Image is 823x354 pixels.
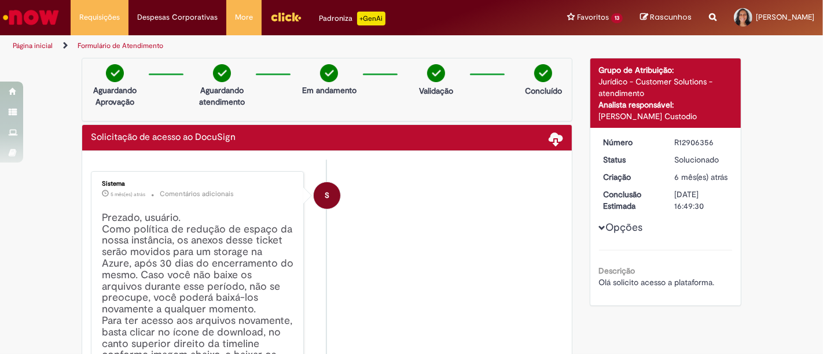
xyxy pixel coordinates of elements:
img: check-circle-green.png [106,64,124,82]
h2: Solicitação de acesso ao DocuSign Histórico de tíquete [91,132,236,143]
img: ServiceNow [1,6,61,29]
span: S [325,182,329,209]
span: Favoritos [577,12,609,23]
span: 6 mês(es) atrás [674,172,728,182]
p: Em andamento [302,84,357,96]
p: Aguardando atendimento [194,84,250,108]
time: 11/05/2025 02:41:39 [111,191,145,198]
span: 13 [611,13,623,23]
p: Aguardando Aprovação [87,84,143,108]
span: Rascunhos [650,12,692,23]
div: 08/04/2025 09:40:01 [674,171,728,183]
div: Padroniza [319,12,385,25]
p: +GenAi [357,12,385,25]
p: Validação [419,85,453,97]
img: check-circle-green.png [320,64,338,82]
div: Sistema [102,180,295,187]
img: check-circle-green.png [427,64,445,82]
dt: Número [595,137,666,148]
dt: Criação [595,171,666,183]
span: 5 mês(es) atrás [111,191,145,198]
span: Baixar anexos [549,131,563,145]
a: Formulário de Atendimento [78,41,163,50]
img: check-circle-green.png [534,64,552,82]
dt: Conclusão Estimada [595,189,666,212]
span: More [235,12,253,23]
time: 08/04/2025 09:40:01 [674,172,728,182]
p: Concluído [525,85,562,97]
span: Olá solicito acesso a plataforma. [599,277,715,287]
a: Página inicial [13,41,53,50]
small: Comentários adicionais [160,189,234,199]
a: Rascunhos [640,12,692,23]
div: Grupo de Atribuição: [599,64,733,76]
div: Solucionado [674,154,728,165]
div: System [314,182,340,209]
dt: Status [595,154,666,165]
ul: Trilhas de página [9,35,540,57]
div: [DATE] 16:49:30 [674,189,728,212]
div: [PERSON_NAME] Custodio [599,110,733,122]
img: check-circle-green.png [213,64,231,82]
img: click_logo_yellow_360x200.png [270,8,302,25]
span: Requisições [79,12,120,23]
div: R12906356 [674,137,728,148]
div: Jurídico - Customer Solutions - atendimento [599,76,733,99]
span: Despesas Corporativas [137,12,218,23]
span: [PERSON_NAME] [756,12,814,22]
b: Descrição [599,265,635,276]
div: Analista responsável: [599,99,733,110]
